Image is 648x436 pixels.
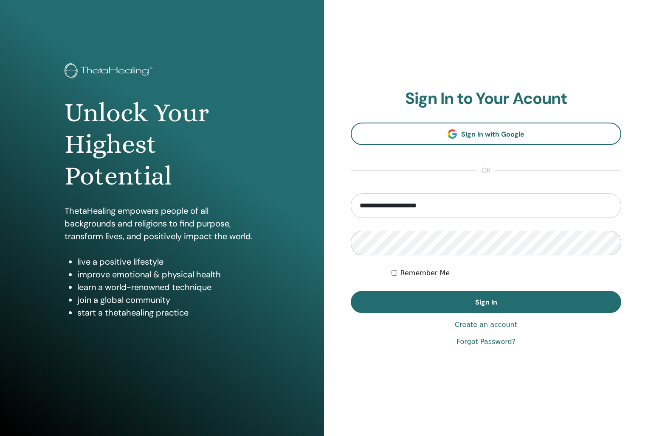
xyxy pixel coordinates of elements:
li: improve emotional & physical health [77,268,259,281]
label: Remember Me [400,268,450,278]
li: live a positive lifestyle [77,255,259,268]
li: start a thetahealing practice [77,306,259,319]
span: or [477,165,495,176]
p: ThetaHealing empowers people of all backgrounds and religions to find purpose, transform lives, a... [65,204,259,243]
li: join a global community [77,293,259,306]
button: Sign In [351,291,621,313]
span: Sign In [475,298,497,307]
a: Create an account [455,320,517,330]
h1: Unlock Your Highest Potential [65,97,259,192]
a: Sign In with Google [351,123,621,145]
div: Keep me authenticated indefinitely or until I manually logout [392,268,621,278]
li: learn a world-renowned technique [77,281,259,293]
span: Sign In with Google [461,130,524,139]
a: Forgot Password? [456,337,516,347]
h2: Sign In to Your Acount [351,89,621,109]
